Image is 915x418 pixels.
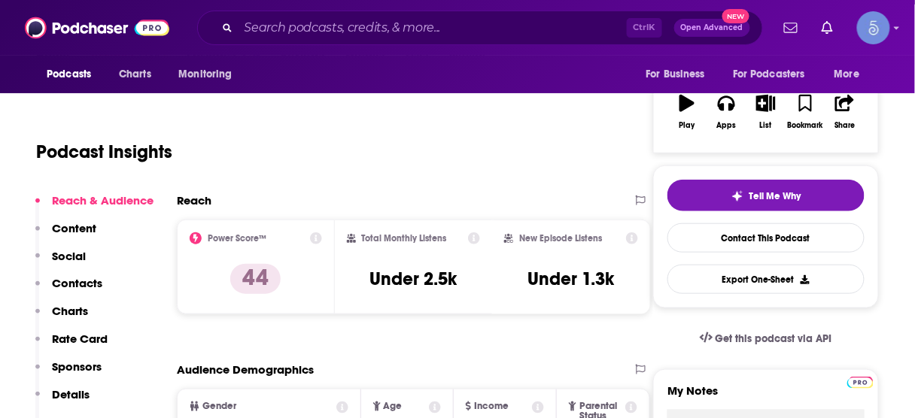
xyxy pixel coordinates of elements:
div: List [760,121,772,130]
button: List [746,85,786,139]
button: open menu [168,60,251,89]
button: Apps [707,85,746,139]
button: Details [35,387,90,415]
span: Age [384,401,403,411]
div: Bookmark [788,121,823,130]
p: Charts [52,304,88,318]
button: open menu [723,60,827,89]
img: Podchaser Pro [847,377,874,389]
input: Search podcasts, credits, & more... [239,16,627,40]
p: Rate Card [52,332,108,346]
p: Social [52,249,86,263]
h2: Power Score™ [208,233,266,244]
div: Apps [717,121,737,130]
p: Details [52,387,90,401]
button: open menu [635,60,724,89]
h2: New Episode Listens [519,233,602,244]
h3: Under 2.5k [369,268,457,290]
a: Contact This Podcast [667,223,865,253]
img: User Profile [857,11,890,44]
h2: Reach [177,193,211,207]
span: Monitoring [178,64,232,85]
span: Ctrl K [627,18,662,38]
img: tell me why sparkle [731,190,743,202]
a: Get this podcast via API [688,320,844,357]
p: 44 [230,264,281,294]
span: Open Advanced [681,24,743,32]
span: Income [474,401,509,411]
button: Content [35,221,96,249]
h3: Under 1.3k [527,268,614,290]
span: New [722,9,749,23]
span: Charts [119,64,151,85]
p: Reach & Audience [52,193,154,207]
span: More [834,64,860,85]
h1: Podcast Insights [36,141,172,163]
span: For Podcasters [733,64,805,85]
button: Sponsors [35,359,102,387]
div: Share [834,121,855,130]
span: Tell Me Why [749,190,801,202]
button: Social [35,249,86,277]
p: Contacts [52,276,102,290]
button: open menu [824,60,879,89]
a: Charts [109,60,160,89]
a: Show notifications dropdown [778,15,804,41]
a: Show notifications dropdown [816,15,839,41]
h2: Total Monthly Listens [362,233,447,244]
h2: Audience Demographics [177,362,314,377]
button: Bookmark [786,85,825,139]
button: Contacts [35,276,102,304]
button: tell me why sparkleTell Me Why [667,180,865,211]
label: My Notes [667,383,865,410]
span: Logged in as Spiral5-G1 [857,11,890,44]
div: Search podcasts, credits, & more... [197,11,763,45]
span: Get this podcast via API [716,332,832,345]
button: Rate Card [35,332,108,359]
button: Export One-Sheet [667,265,865,294]
div: Play [679,121,695,130]
img: Podchaser - Follow, Share and Rate Podcasts [25,14,169,42]
button: Show profile menu [857,11,890,44]
button: open menu [36,60,111,89]
a: Pro website [847,374,874,389]
p: Sponsors [52,359,102,374]
span: For Business [646,64,705,85]
span: Podcasts [47,64,91,85]
button: Play [667,85,707,139]
button: Charts [35,304,88,332]
button: Reach & Audience [35,193,154,221]
button: Open AdvancedNew [674,19,750,37]
span: Gender [202,401,236,411]
p: Content [52,221,96,235]
button: Share [825,85,865,139]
